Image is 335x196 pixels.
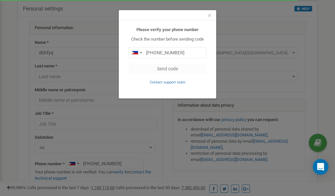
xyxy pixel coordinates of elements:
[150,80,185,84] a: Contact support team
[129,47,144,58] div: Telephone country code
[208,11,211,19] span: ×
[129,47,206,58] input: 0905 123 4567
[129,36,206,43] p: Check the number before sending code
[129,63,206,74] button: Send code
[313,159,328,175] div: Open Intercom Messenger
[136,27,199,32] b: Please verify your phone number
[208,12,211,19] button: Close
